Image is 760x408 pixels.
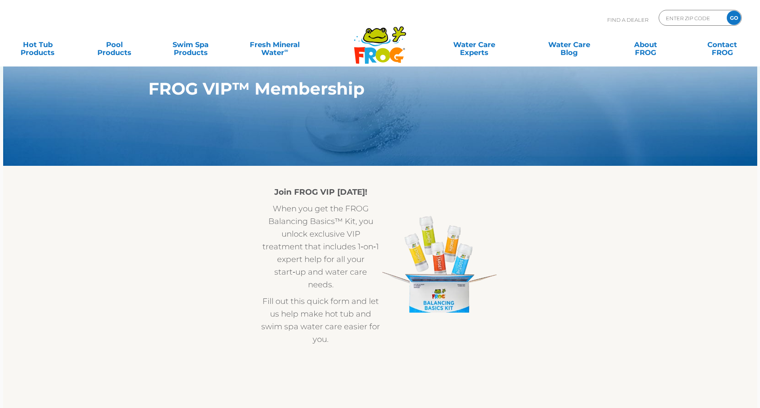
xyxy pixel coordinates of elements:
a: Fresh MineralWater∞ [237,37,312,53]
a: AboutFROG [616,37,675,53]
a: PoolProducts [84,37,144,53]
img: Balancing-Basics-Box-Open [380,205,499,313]
a: ContactFROG [693,37,752,53]
sup: ∞ [284,47,288,53]
p: Find A Dealer [607,10,648,30]
a: Hot TubProducts [8,37,67,53]
p: When you get the FROG Balancing Basics™ Kit, you unlock exclusive VIP treatment that includes 1‑o... [261,202,380,291]
a: Swim SpaProducts [161,37,220,53]
strong: Join FROG VIP [DATE]! [274,187,367,197]
input: Zip Code Form [665,12,718,24]
a: Water CareExperts [426,37,522,53]
img: Frog Products Logo [350,16,410,64]
a: Water CareBlog [540,37,599,53]
p: Fill out this quick form and let us help make hot tub and swim spa water care easier for you. [261,295,380,345]
h1: FROG VIP™ Membership [148,79,429,98]
input: GO [727,11,741,25]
